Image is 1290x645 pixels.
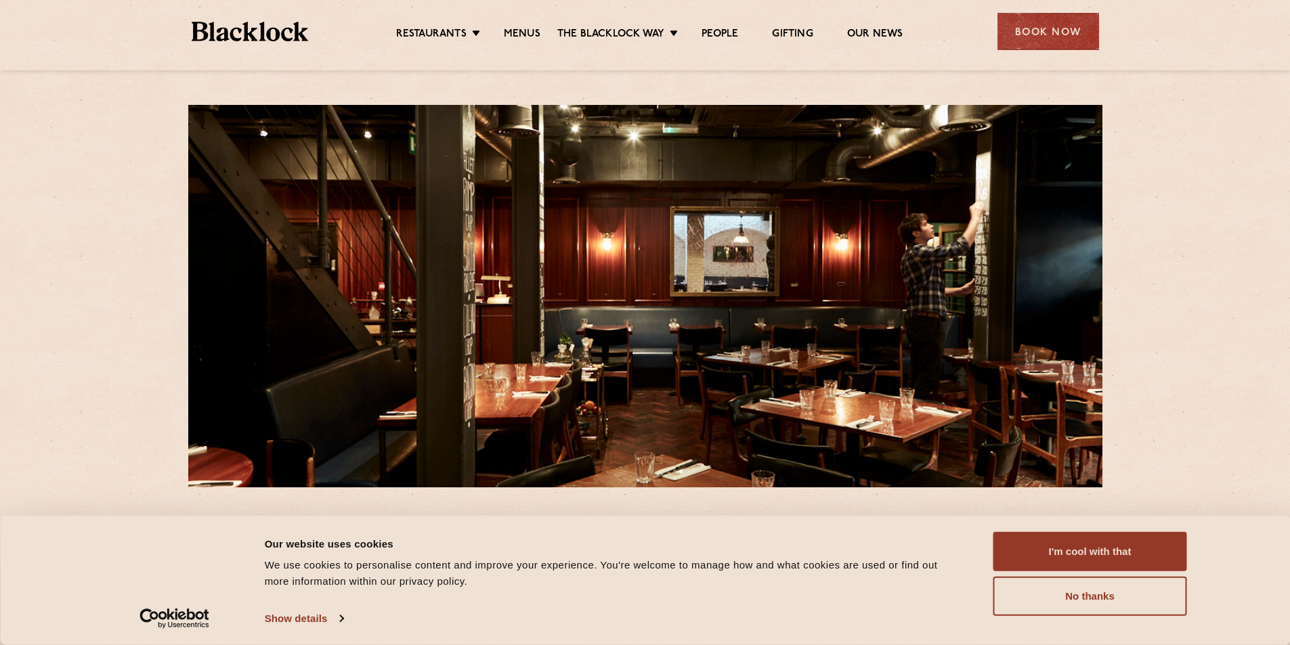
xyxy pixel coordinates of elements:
a: People [702,28,738,43]
a: Usercentrics Cookiebot - opens in a new window [115,608,234,629]
a: Restaurants [396,28,467,43]
div: We use cookies to personalise content and improve your experience. You're welcome to manage how a... [265,557,963,590]
div: Book Now [997,13,1099,50]
a: Gifting [772,28,813,43]
button: No thanks [993,577,1187,616]
a: The Blacklock Way [557,28,664,43]
a: Our News [847,28,903,43]
a: Menus [504,28,540,43]
a: Show details [265,608,343,629]
div: Our website uses cookies [265,535,963,552]
img: BL_Textured_Logo-footer-cropped.svg [192,22,309,41]
button: I'm cool with that [993,532,1187,571]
